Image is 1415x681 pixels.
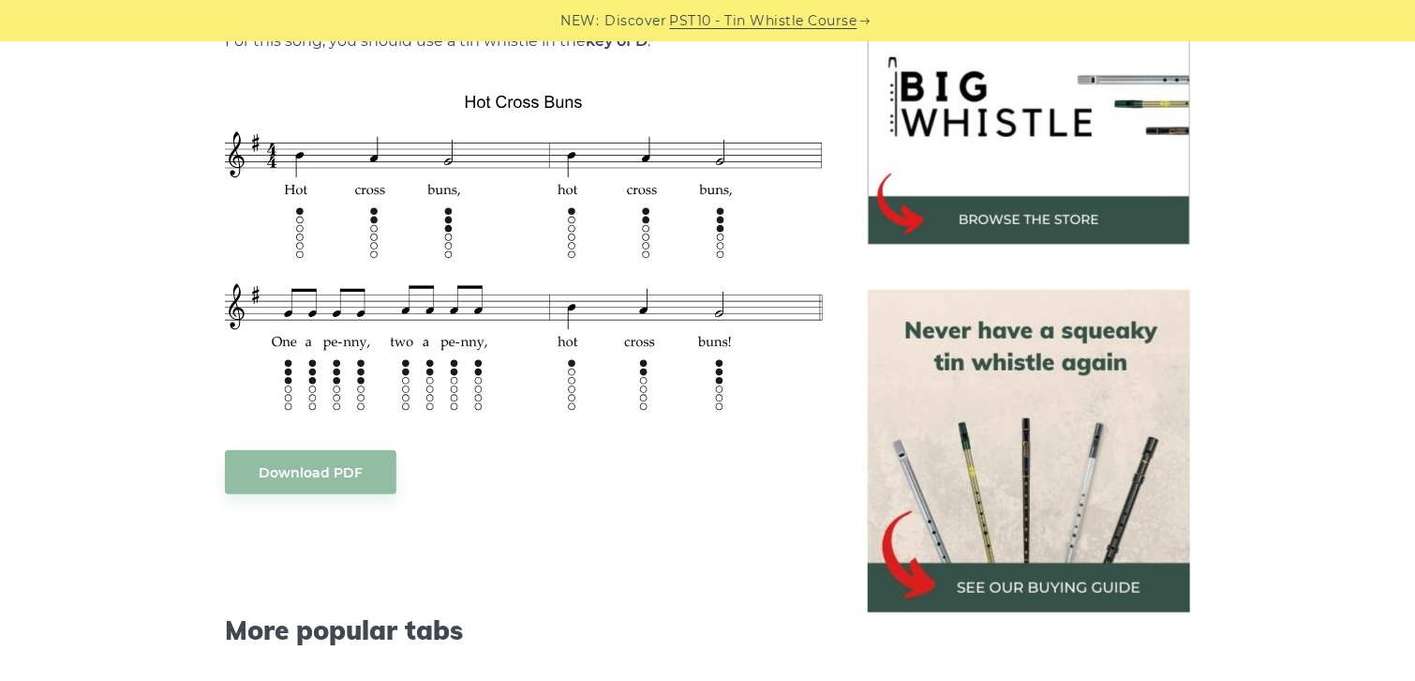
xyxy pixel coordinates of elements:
img: tin whistle buying guide [868,290,1190,613]
span: More popular tabs [225,614,823,646]
span: Discover [605,10,667,32]
strong: key of D [586,32,648,50]
a: PST10 - Tin Whistle Course [670,10,857,32]
img: Hot Cross Buns Tin Whistle Tab & Sheet Music [225,92,823,413]
span: NEW: [561,10,600,32]
a: Download PDF [225,450,396,494]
